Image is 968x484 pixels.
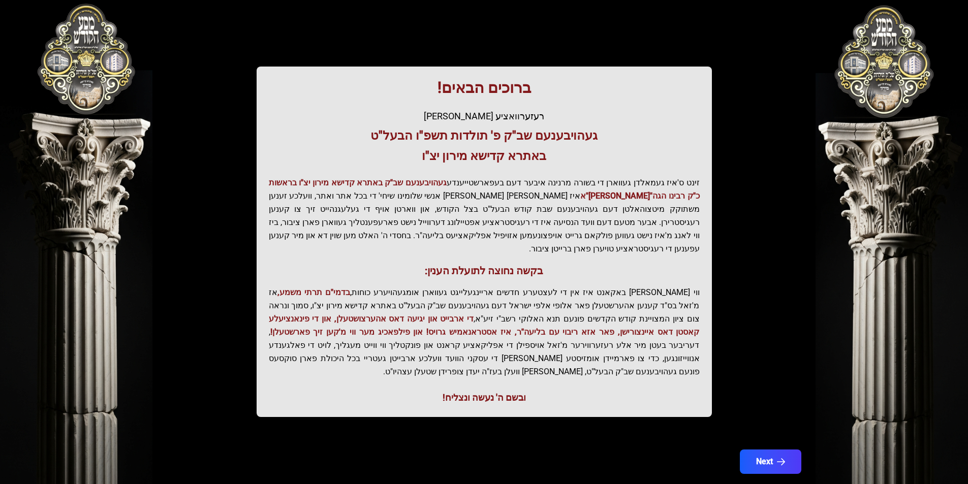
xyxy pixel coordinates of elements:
span: בדמי"ם תרתי משמע, [277,287,350,297]
div: ובשם ה' נעשה ונצליח! [269,391,700,405]
button: Next [740,449,801,474]
h1: ברוכים הבאים! [269,79,700,97]
p: ווי [PERSON_NAME] באקאנט איז אין די לעצטערע חדשים אריינגעלייגט געווארן אומגעהויערע כוחות, אז מ'זא... [269,286,700,378]
h3: געהויבענעם שב"ק פ' תולדות תשפ"ו הבעל"ט [269,127,700,144]
span: געהויבענעם שב"ק באתרא קדישא מירון יצ"ו בראשות כ"ק רבינו הגה"[PERSON_NAME]"א [269,178,700,201]
div: רעזערוואציע [PERSON_NAME] [269,109,700,123]
h3: באתרא קדישא מירון יצ"ו [269,148,700,164]
h3: בקשה נחוצה לתועלת הענין: [269,264,700,278]
span: די ארבייט און יגיעה דאס אהערצושטעלן, און די פינאנציעלע קאסטן דאס איינצורישן, פאר אזא ריבוי עם בלי... [269,314,700,337]
p: זינט ס'איז געמאלדן געווארן די בשורה מרנינה איבער דעם בעפארשטייענדע איז [PERSON_NAME] [PERSON_NAME... [269,176,700,255]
